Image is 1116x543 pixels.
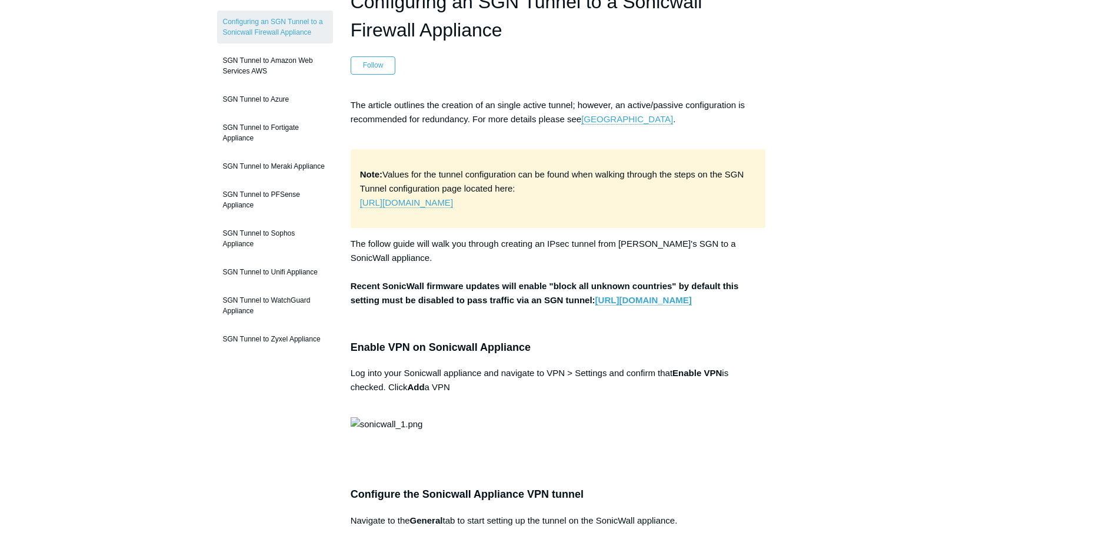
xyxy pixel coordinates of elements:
h3: Configure the Sonicwall Appliance VPN tunnel [351,486,766,503]
img: sonicwall_1.png [351,417,423,431]
a: SGN Tunnel to WatchGuard Appliance [217,289,333,322]
h3: Enable VPN on Sonicwall Appliance [351,339,766,356]
a: [URL][DOMAIN_NAME] [595,295,692,306]
a: SGN Tunnel to PFSense Appliance [217,183,333,216]
button: Follow Article [351,56,396,74]
strong: Recent SonicWall firmware updates will enable "block all unknown countries" by default this setti... [351,281,739,306]
p: The article outlines the creation of an single active tunnel; however, an active/passive configur... [351,98,766,140]
a: SGN Tunnel to Azure [217,88,333,110]
a: SGN Tunnel to Amazon Web Services AWS [217,49,333,82]
strong: Add [407,382,424,392]
strong: General [410,515,443,525]
a: Configuring an SGN Tunnel to a Sonicwall Firewall Appliance [217,11,333,43]
p: Navigate to the tab to start setting up the tunnel on the SonicWall appliance. [351,514,766,528]
strong: Note: [360,169,382,179]
p: The follow guide will walk you through creating an IPsec tunnel from [PERSON_NAME]'s SGN to a Son... [351,237,766,307]
a: SGN Tunnel to Sophos Appliance [217,222,333,255]
strong: Enable VPN [672,368,722,378]
a: [URL][DOMAIN_NAME] [360,197,453,208]
a: SGN Tunnel to Zyxel Appliance [217,328,333,350]
p: Log into your Sonicwall appliance and navigate to VPN > Settings and confirm that is checked. Cli... [351,366,766,408]
a: SGN Tunnel to Unifi Appliance [217,261,333,283]
p: Values for the tunnel configuration can be found when walking through the steps on the SGN Tunnel... [360,167,757,210]
a: SGN Tunnel to Fortigate Appliance [217,116,333,149]
a: [GEOGRAPHIC_DATA] [581,114,673,125]
a: SGN Tunnel to Meraki Appliance [217,155,333,177]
